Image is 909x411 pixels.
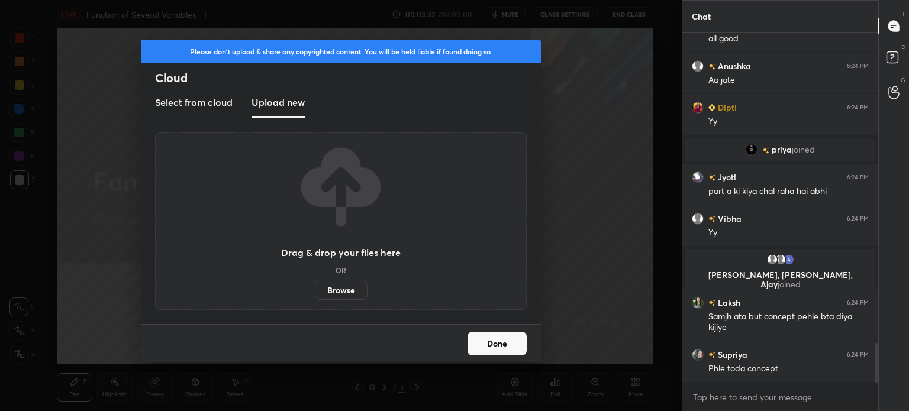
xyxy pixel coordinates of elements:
button: Done [468,332,527,355]
h3: Drag & drop your files here [281,248,401,257]
div: 6:24 PM [847,299,869,306]
div: Yy [708,116,869,128]
div: Yy [708,227,869,239]
img: no-rating-badge.077c3623.svg [708,174,715,181]
div: Phle toda concept [708,363,869,375]
h5: OR [336,267,346,274]
span: priya [772,145,792,154]
img: default.png [766,254,778,266]
img: default.png [692,213,704,225]
div: grid [682,33,878,383]
p: Chat [682,1,720,32]
img: default.png [692,60,704,72]
img: 3 [783,254,795,266]
div: Please don't upload & share any copyrighted content. You will be held liable if found doing so. [141,40,541,63]
h2: Cloud [155,70,541,86]
h6: Dipti [715,101,737,114]
div: Samjh ata but concept pehle bta diya kijiye [708,311,869,334]
p: [PERSON_NAME], [PERSON_NAME], Ajay [692,270,868,289]
h6: Vibha [715,212,742,225]
div: 6:24 PM [847,174,869,181]
div: 6:24 PM [847,351,869,358]
h3: Upload new [252,95,305,109]
h6: Anushka [715,60,751,72]
img: no-rating-badge.077c3623.svg [708,352,715,358]
h6: Laksh [715,296,740,309]
img: 460c5d442943430a9b293355907508e4.jpg [692,171,704,183]
img: no-rating-badge.077c3623.svg [708,300,715,306]
img: e9d8df0de1344381a2dca806e512c5d5.jpg [746,144,757,156]
h3: Select from cloud [155,95,233,109]
img: 5efce0c3e5634fa487770202968828b7.jpg [692,349,704,361]
h6: Jyoti [715,171,736,183]
div: part a ki kiya chal raha hai abhi [708,186,869,198]
img: no-rating-badge.077c3623.svg [762,147,769,154]
span: joined [778,279,801,290]
img: default.png [775,254,786,266]
div: Aa jate [708,75,869,86]
p: D [901,43,905,51]
img: Learner_Badge_beginner_1_8b307cf2a0.svg [708,104,715,111]
img: 82b09c203eb1439d852477638e3a36aa.jpg [692,102,704,114]
div: 6:24 PM [847,104,869,111]
p: G [901,76,905,85]
div: all good [708,33,869,45]
span: joined [792,145,815,154]
img: no-rating-badge.077c3623.svg [708,216,715,222]
p: T [902,9,905,18]
div: 6:24 PM [847,63,869,70]
div: 6:24 PM [847,215,869,222]
h6: Supriya [715,348,747,361]
img: no-rating-badge.077c3623.svg [708,63,715,70]
img: 3 [692,297,704,309]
